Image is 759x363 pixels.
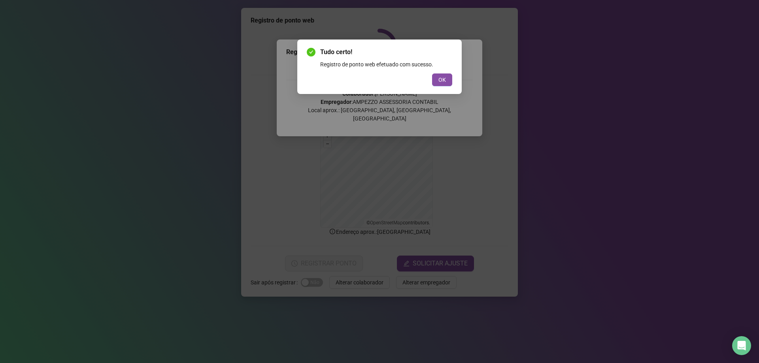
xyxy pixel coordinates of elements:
span: Tudo certo! [320,47,452,57]
div: Registro de ponto web efetuado com sucesso. [320,60,452,69]
span: OK [438,75,446,84]
div: Open Intercom Messenger [732,336,751,355]
span: check-circle [307,48,315,56]
button: OK [432,73,452,86]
